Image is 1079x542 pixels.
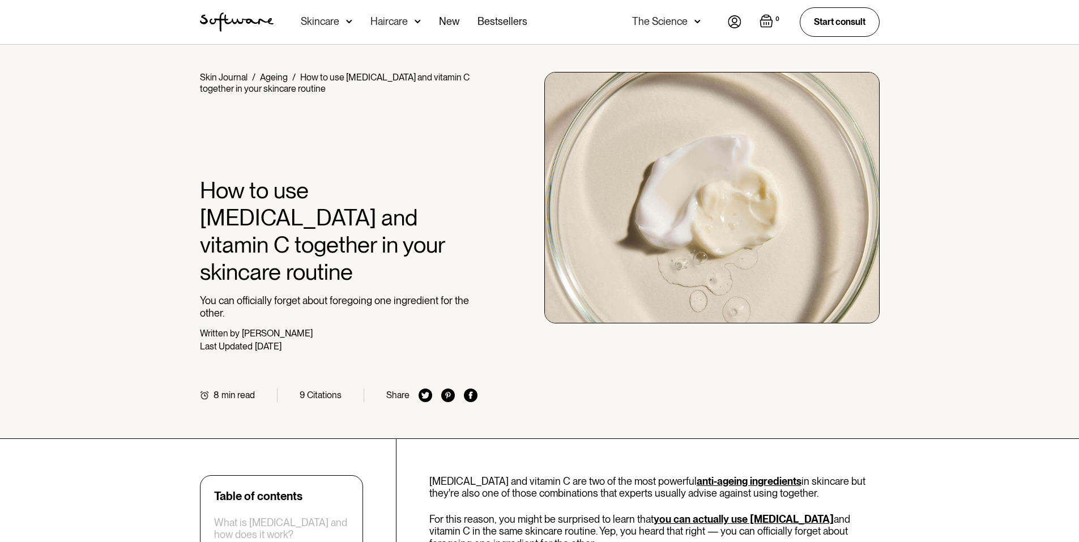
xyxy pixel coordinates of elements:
div: The Science [632,16,688,27]
p: You can officially forget about foregoing one ingredient for the other. [200,295,478,319]
div: Written by [200,328,240,339]
a: Start consult [800,7,880,36]
div: How to use [MEDICAL_DATA] and vitamin C together in your skincare routine [200,72,470,94]
a: you can actually use [MEDICAL_DATA] [654,513,834,525]
h1: How to use [MEDICAL_DATA] and vitamin C together in your skincare routine [200,177,478,285]
a: anti-ageing ingredients [697,475,801,487]
div: [DATE] [255,341,282,352]
img: twitter icon [419,389,432,402]
div: Haircare [370,16,408,27]
img: Software Logo [200,12,274,32]
div: / [252,72,255,83]
a: What is [MEDICAL_DATA] and how does it work? [214,517,349,541]
div: Table of contents [214,489,302,503]
a: home [200,12,274,32]
a: Open empty cart [760,14,782,30]
img: arrow down [694,16,701,27]
div: min read [221,390,255,400]
div: Citations [307,390,342,400]
div: [PERSON_NAME] [242,328,313,339]
a: Ageing [260,72,288,83]
div: 9 [300,390,305,400]
a: Skin Journal [200,72,248,83]
div: Share [386,390,410,400]
div: Skincare [301,16,339,27]
p: [MEDICAL_DATA] and vitamin C are two of the most powerful in skincare but they're also one of tho... [429,475,880,500]
div: Last Updated [200,341,253,352]
div: 0 [773,14,782,24]
img: arrow down [346,16,352,27]
div: / [292,72,296,83]
img: arrow down [415,16,421,27]
div: 8 [214,390,219,400]
img: facebook icon [464,389,477,402]
img: pinterest icon [441,389,455,402]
